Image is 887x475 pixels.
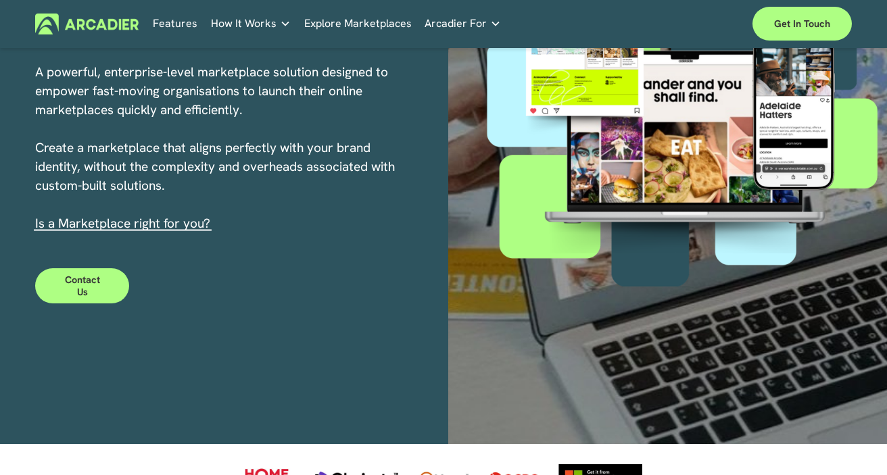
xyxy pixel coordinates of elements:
a: folder dropdown [211,14,291,34]
img: Arcadier [35,14,139,34]
p: A powerful, enterprise-level marketplace solution designed to empower fast-moving organisations t... [35,63,404,233]
span: I [35,215,210,232]
a: folder dropdown [425,14,501,34]
a: Features [153,14,197,34]
a: s a Marketplace right for you? [39,215,210,232]
a: Explore Marketplaces [304,14,412,34]
span: Arcadier For [425,14,487,33]
span: How It Works [211,14,277,33]
a: Get in touch [752,7,852,41]
iframe: Chat Widget [819,410,887,475]
a: Contact Us [35,268,129,303]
